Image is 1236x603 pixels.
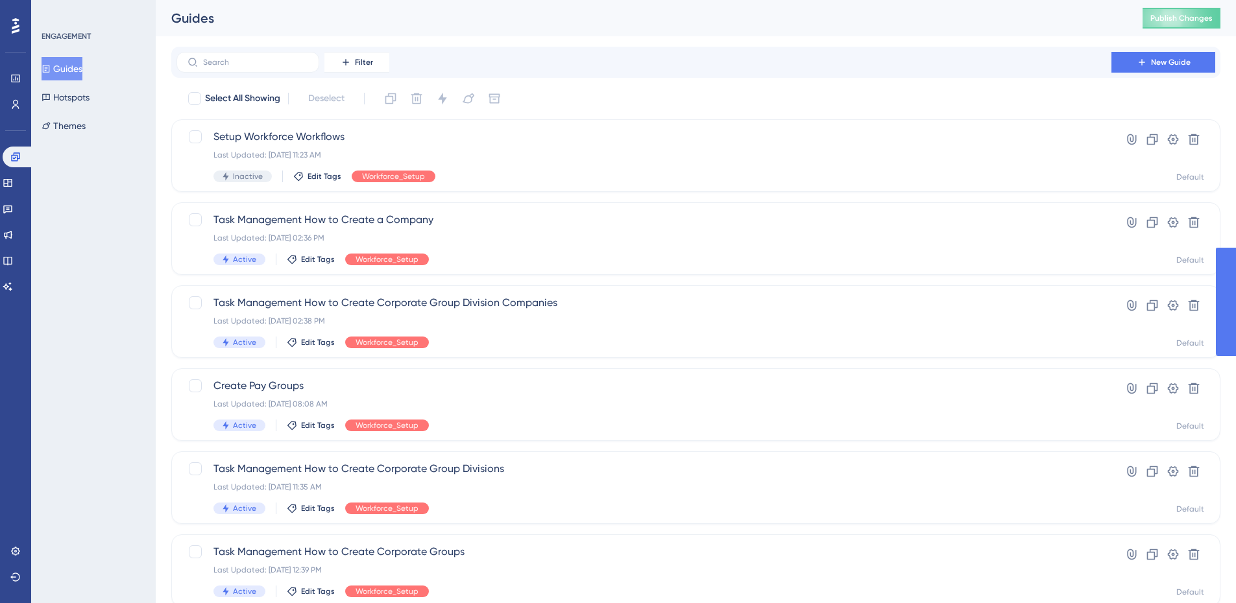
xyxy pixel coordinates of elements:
[213,565,1074,575] div: Last Updated: [DATE] 12:39 PM
[233,586,256,597] span: Active
[213,233,1074,243] div: Last Updated: [DATE] 02:36 PM
[301,586,335,597] span: Edit Tags
[42,86,90,109] button: Hotspots
[355,57,373,67] span: Filter
[233,420,256,431] span: Active
[213,378,1074,394] span: Create Pay Groups
[308,91,345,106] span: Deselect
[301,420,335,431] span: Edit Tags
[356,503,418,514] span: Workforce_Setup
[233,337,256,348] span: Active
[203,58,308,67] input: Search
[205,91,280,106] span: Select All Showing
[213,212,1074,228] span: Task Management How to Create a Company
[233,171,263,182] span: Inactive
[213,399,1074,409] div: Last Updated: [DATE] 08:08 AM
[356,586,418,597] span: Workforce_Setup
[356,337,418,348] span: Workforce_Setup
[213,295,1074,311] span: Task Management How to Create Corporate Group Division Companies
[233,503,256,514] span: Active
[1151,57,1191,67] span: New Guide
[1176,172,1204,182] div: Default
[1176,338,1204,348] div: Default
[297,87,356,110] button: Deselect
[1176,504,1204,514] div: Default
[356,254,418,265] span: Workforce_Setup
[42,114,86,137] button: Themes
[1181,552,1220,591] iframe: UserGuiding AI Assistant Launcher
[42,31,91,41] div: ENGAGEMENT
[356,420,418,431] span: Workforce_Setup
[213,544,1074,560] span: Task Management How to Create Corporate Groups
[171,9,1110,27] div: Guides
[293,171,341,182] button: Edit Tags
[1176,587,1204,597] div: Default
[213,129,1074,145] span: Setup Workforce Workflows
[287,337,335,348] button: Edit Tags
[301,337,335,348] span: Edit Tags
[233,254,256,265] span: Active
[301,503,335,514] span: Edit Tags
[362,171,425,182] span: Workforce_Setup
[1143,8,1220,29] button: Publish Changes
[1176,421,1204,431] div: Default
[213,461,1074,477] span: Task Management How to Create Corporate Group Divisions
[308,171,341,182] span: Edit Tags
[287,420,335,431] button: Edit Tags
[287,503,335,514] button: Edit Tags
[287,586,335,597] button: Edit Tags
[301,254,335,265] span: Edit Tags
[1111,52,1215,73] button: New Guide
[42,57,82,80] button: Guides
[287,254,335,265] button: Edit Tags
[213,150,1074,160] div: Last Updated: [DATE] 11:23 AM
[324,52,389,73] button: Filter
[213,482,1074,492] div: Last Updated: [DATE] 11:35 AM
[213,316,1074,326] div: Last Updated: [DATE] 02:38 PM
[1176,255,1204,265] div: Default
